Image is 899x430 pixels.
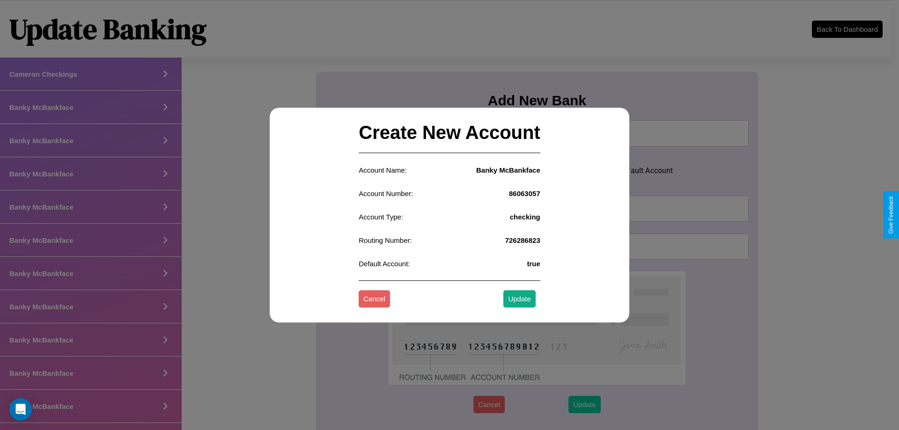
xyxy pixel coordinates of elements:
div: Give Feedback [888,196,894,234]
h4: 726286823 [505,236,540,244]
p: Default Account: [359,257,410,270]
p: Routing Number: [359,234,412,247]
h4: Banky McBankface [476,166,540,174]
p: Account Type: [359,211,403,223]
p: Account Name: [359,164,407,176]
p: Account Number: [359,187,413,200]
button: Cancel [359,291,390,308]
h4: 86063057 [509,189,540,197]
h4: checking [510,213,540,221]
h4: true [527,260,540,268]
div: Open Intercom Messenger [9,398,32,421]
h2: Create New Account [359,113,540,153]
button: Update [503,291,535,308]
